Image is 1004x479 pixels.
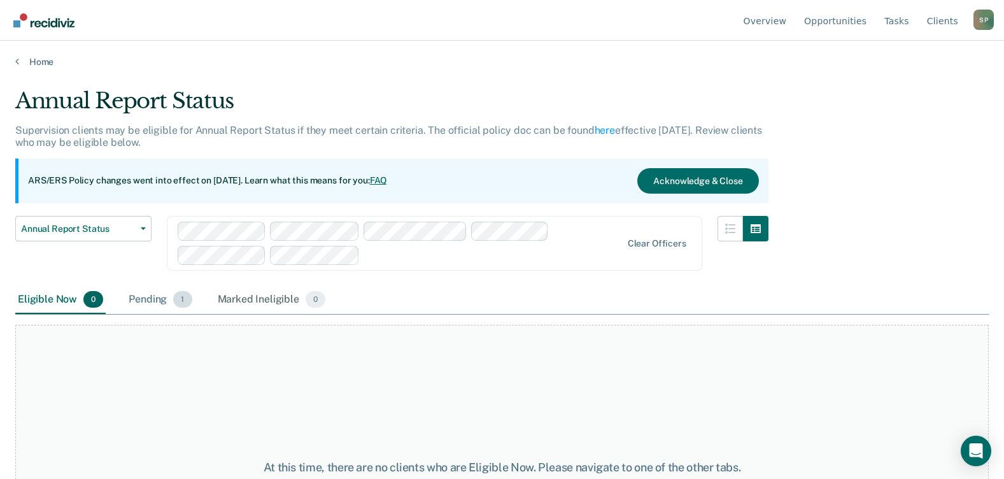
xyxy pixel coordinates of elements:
button: Profile dropdown button [973,10,994,30]
img: Recidiviz [13,13,74,27]
span: 0 [306,291,325,308]
button: Acknowledge & Close [637,168,758,194]
div: Marked Ineligible0 [215,286,329,314]
div: Annual Report Status [15,88,768,124]
div: At this time, there are no clients who are Eligible Now. Please navigate to one of the other tabs. [259,461,746,475]
div: Pending1 [126,286,194,314]
a: FAQ [370,175,388,185]
a: here [595,124,615,136]
a: Home [15,56,989,68]
span: 0 [83,291,103,308]
div: Eligible Now0 [15,286,106,314]
p: Supervision clients may be eligible for Annual Report Status if they meet certain criteria. The o... [15,124,762,148]
div: Clear officers [628,238,686,249]
p: ARS/ERS Policy changes went into effect on [DATE]. Learn what this means for you: [28,175,387,187]
div: S P [973,10,994,30]
span: Annual Report Status [21,224,136,234]
span: 1 [173,291,192,308]
div: Open Intercom Messenger [961,436,991,466]
button: Annual Report Status [15,216,152,241]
